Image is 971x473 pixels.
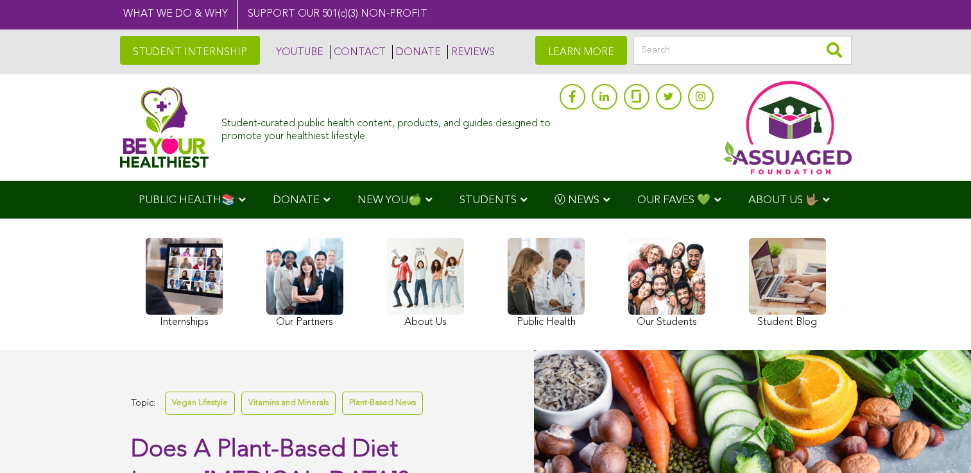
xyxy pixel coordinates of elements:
[221,112,553,142] div: Student-curated public health content, products, and guides designed to promote your healthiest l...
[637,195,710,206] span: OUR FAVES 💚
[357,195,422,206] span: NEW YOU🍏
[165,392,235,414] a: Vegan Lifestyle
[120,181,852,219] div: Navigation Menu
[447,45,495,59] a: REVIEWS
[392,45,441,59] a: DONATE
[342,392,423,414] a: Plant-Based News
[907,411,971,473] iframe: Chat Widget
[120,36,260,65] a: STUDENT INTERNSHIP
[535,36,627,65] a: LEARN MORE
[273,195,320,206] span: DONATE
[139,195,235,206] span: PUBLIC HEALTH📚
[748,195,819,206] span: ABOUT US 🤟🏽
[554,195,599,206] span: Ⓥ NEWS
[330,45,386,59] a: CONTACT
[723,81,852,174] img: Assuaged App
[120,87,209,168] img: Assuaged
[632,90,640,103] img: glassdoor
[460,195,517,206] span: STUDENTS
[633,36,852,65] input: Search
[241,392,336,414] a: Vitamins and Minerals
[273,45,323,59] a: YOUTUBE
[131,395,155,412] span: Topic:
